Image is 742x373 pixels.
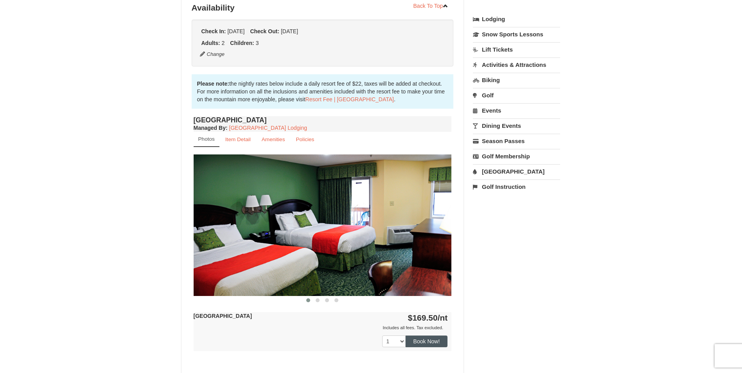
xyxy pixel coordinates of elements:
span: 2 [222,40,225,46]
strong: Check Out: [250,28,279,34]
a: Snow Sports Lessons [473,27,560,41]
a: [GEOGRAPHIC_DATA] [473,164,560,179]
span: 3 [256,40,259,46]
a: Policies [291,132,319,147]
strong: Children: [230,40,254,46]
a: Golf Instruction [473,179,560,194]
strong: Check In: [201,28,226,34]
h4: [GEOGRAPHIC_DATA] [194,116,452,124]
a: Lodging [473,12,560,26]
a: Photos [194,132,219,147]
div: the nightly rates below include a daily resort fee of $22, taxes will be added at checkout. For m... [192,74,454,109]
span: [DATE] [227,28,244,34]
a: Lift Tickets [473,42,560,57]
a: Item Detail [220,132,256,147]
small: Item Detail [225,136,251,142]
img: 18876286-41-233aa5f3.jpg [194,154,452,296]
a: [GEOGRAPHIC_DATA] Lodging [229,125,307,131]
a: Season Passes [473,134,560,148]
strong: [GEOGRAPHIC_DATA] [194,313,252,319]
button: Book Now! [406,335,448,347]
strong: Adults: [201,40,220,46]
a: Amenities [257,132,290,147]
button: Change [199,50,225,59]
a: Resort Fee | [GEOGRAPHIC_DATA] [305,96,394,102]
a: Activities & Attractions [473,57,560,72]
a: Biking [473,73,560,87]
strong: : [194,125,228,131]
span: [DATE] [281,28,298,34]
small: Amenities [262,136,285,142]
a: Golf [473,88,560,102]
small: Photos [198,136,215,142]
a: Dining Events [473,118,560,133]
strong: $169.50 [408,313,448,322]
strong: Please note: [197,81,229,87]
div: Includes all fees. Tax excluded. [194,324,448,332]
span: Managed By [194,125,226,131]
a: Golf Membership [473,149,560,163]
span: /nt [438,313,448,322]
a: Events [473,103,560,118]
small: Policies [296,136,314,142]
